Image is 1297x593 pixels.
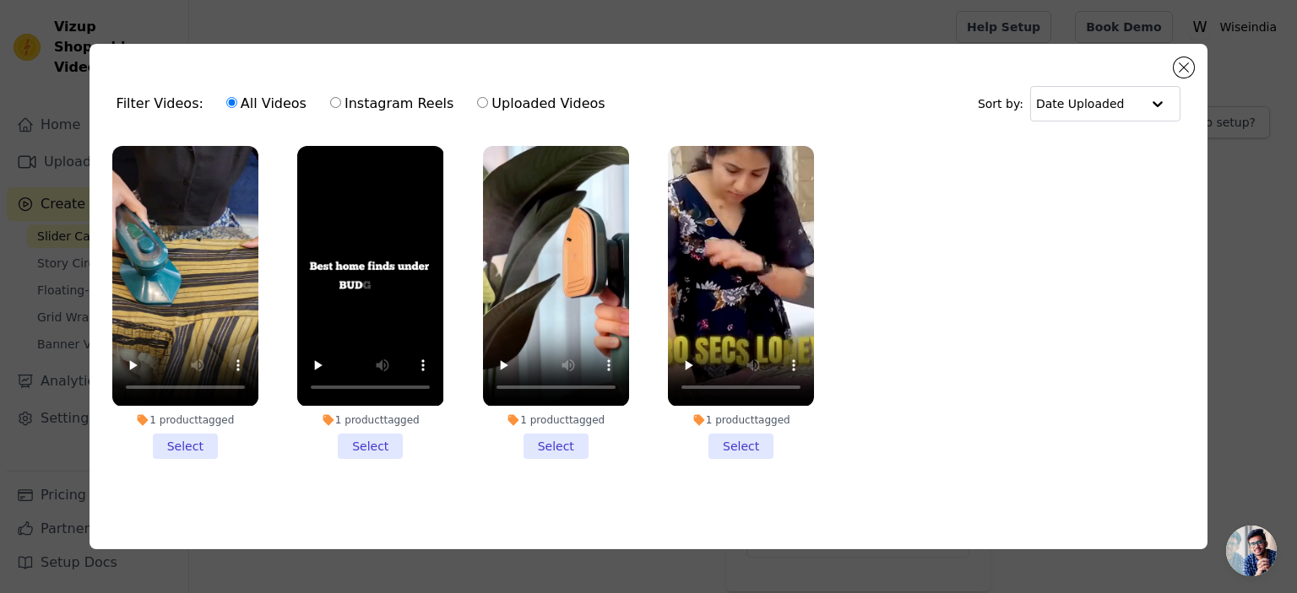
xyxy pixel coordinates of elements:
div: 1 product tagged [668,413,814,427]
label: Instagram Reels [329,93,454,115]
div: 1 product tagged [112,413,258,427]
div: Filter Videos: [117,84,615,123]
div: 1 product tagged [483,413,629,427]
div: 1 product tagged [297,413,443,427]
label: All Videos [225,93,307,115]
div: Sort by: [978,86,1181,121]
label: Uploaded Videos [476,93,605,115]
button: Close modal [1174,57,1194,78]
div: Open chat [1226,526,1277,576]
